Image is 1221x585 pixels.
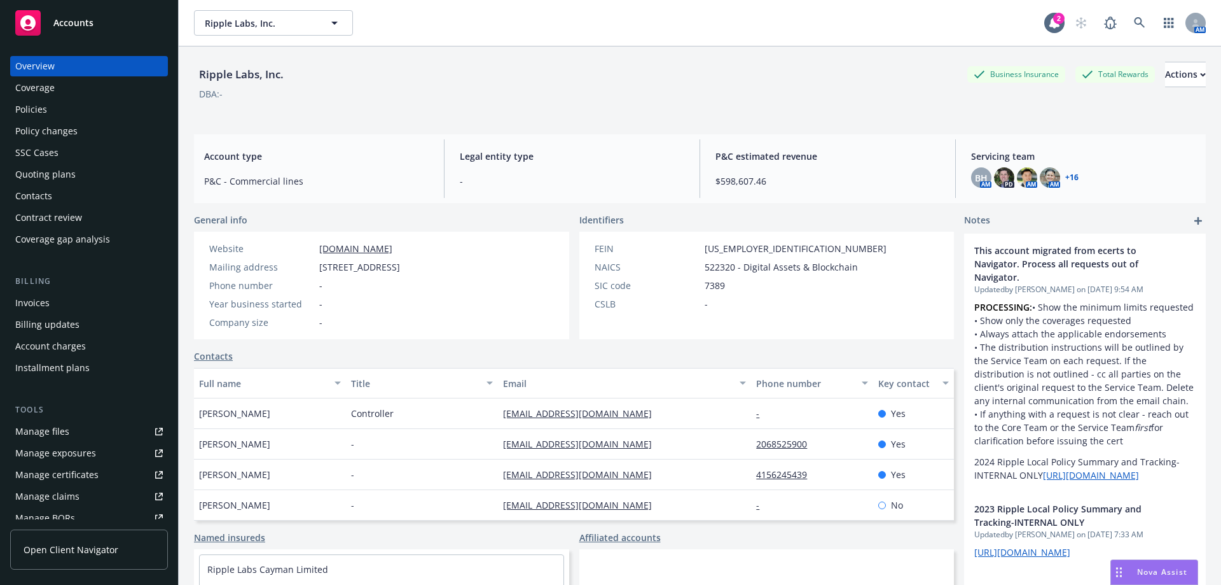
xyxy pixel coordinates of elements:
[10,486,168,507] a: Manage claims
[971,150,1196,163] span: Servicing team
[10,78,168,98] a: Coverage
[891,407,906,420] span: Yes
[579,531,661,544] a: Affiliated accounts
[756,499,769,511] a: -
[199,437,270,451] span: [PERSON_NAME]
[209,316,314,329] div: Company size
[1111,560,1127,584] div: Drag to move
[967,66,1065,82] div: Business Insurance
[204,174,429,188] span: P&C - Commercial lines
[715,174,940,188] span: $598,607.46
[1110,560,1198,585] button: Nova Assist
[319,297,322,311] span: -
[10,421,168,442] a: Manage files
[503,469,662,481] a: [EMAIL_ADDRESS][DOMAIN_NAME]
[1098,10,1123,36] a: Report a Bug
[595,279,700,292] div: SIC code
[10,275,168,288] div: Billing
[199,468,270,481] span: [PERSON_NAME]
[756,407,769,419] a: -
[974,300,1196,448] p: • Show the minimum limits requested • Show only the coverages requested • Always attach the appli...
[994,167,1014,188] img: photo
[10,293,168,313] a: Invoices
[503,377,732,390] div: Email
[1127,10,1152,36] a: Search
[199,377,327,390] div: Full name
[319,260,400,274] span: [STREET_ADDRESS]
[1075,66,1155,82] div: Total Rewards
[209,242,314,255] div: Website
[53,18,93,28] span: Accounts
[1040,167,1060,188] img: photo
[1065,174,1079,181] a: +16
[194,349,233,363] a: Contacts
[873,368,954,398] button: Key contact
[10,508,168,528] a: Manage BORs
[194,531,265,544] a: Named insureds
[964,234,1206,492] div: This account migrated from ecerts to Navigator. Process all requests out of Navigator.Updatedby [...
[15,465,99,485] div: Manage certificates
[10,314,168,335] a: Billing updates
[209,260,314,274] div: Mailing address
[194,368,346,398] button: Full name
[15,78,55,98] div: Coverage
[10,5,168,41] a: Accounts
[205,17,315,30] span: Ripple Labs, Inc.
[10,465,168,485] a: Manage certificates
[1156,10,1182,36] a: Switch app
[1165,62,1206,87] button: Actions
[595,260,700,274] div: NAICS
[878,377,935,390] div: Key contact
[756,377,853,390] div: Phone number
[199,407,270,420] span: [PERSON_NAME]
[15,443,96,463] div: Manage exposures
[756,469,817,481] a: 4156245439
[15,99,47,120] div: Policies
[503,499,662,511] a: [EMAIL_ADDRESS][DOMAIN_NAME]
[964,492,1206,569] div: 2023 Ripple Local Policy Summary and Tracking-INTERNAL ONLYUpdatedby [PERSON_NAME] on [DATE] 7:33...
[595,297,700,311] div: CSLB
[1017,167,1037,188] img: photo
[10,121,168,141] a: Policy changes
[15,421,69,442] div: Manage files
[964,213,990,229] span: Notes
[705,297,708,311] span: -
[15,186,52,206] div: Contacts
[975,171,988,185] span: BH
[751,368,873,398] button: Phone number
[974,455,1196,482] p: 2024 Ripple Local Policy Summary and Tracking-INTERNAL ONLY
[351,377,479,390] div: Title
[10,143,168,163] a: SSC Cases
[15,336,86,356] div: Account charges
[974,284,1196,295] span: Updated by [PERSON_NAME] on [DATE] 9:54 AM
[10,164,168,185] a: Quoting plans
[351,437,354,451] span: -
[974,546,1070,558] a: [URL][DOMAIN_NAME]
[1135,421,1151,433] em: first
[974,301,1032,313] strong: PROCESSING:
[15,143,59,163] div: SSC Cases
[1043,469,1139,481] a: [URL][DOMAIN_NAME]
[974,502,1162,529] span: 2023 Ripple Local Policy Summary and Tracking-INTERNAL ONLY
[319,243,392,255] a: [DOMAIN_NAME]
[15,56,55,76] div: Overview
[15,229,110,250] div: Coverage gap analysis
[705,242,886,255] span: [US_EMPLOYER_IDENTIFICATION_NUMBER]
[1068,10,1094,36] a: Start snowing
[10,99,168,120] a: Policies
[705,279,725,292] span: 7389
[974,529,1196,540] span: Updated by [PERSON_NAME] on [DATE] 7:33 AM
[10,358,168,378] a: Installment plans
[15,208,82,228] div: Contract review
[503,438,662,450] a: [EMAIL_ADDRESS][DOMAIN_NAME]
[10,443,168,463] a: Manage exposures
[1053,13,1065,24] div: 2
[15,508,75,528] div: Manage BORs
[10,186,168,206] a: Contacts
[460,150,684,163] span: Legal entity type
[194,213,247,227] span: General info
[194,10,353,36] button: Ripple Labs, Inc.
[503,407,662,419] a: [EMAIL_ADDRESS][DOMAIN_NAME]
